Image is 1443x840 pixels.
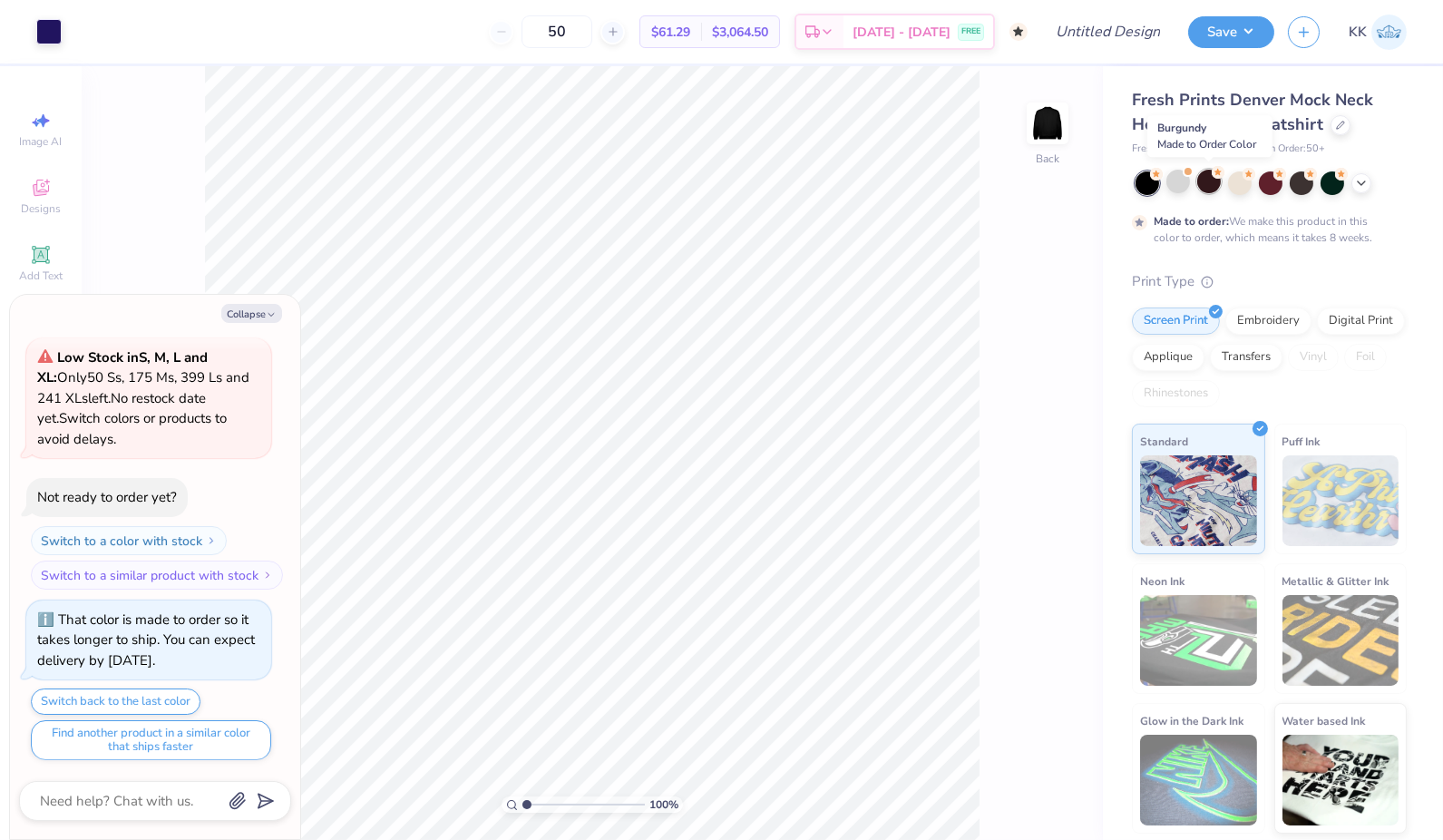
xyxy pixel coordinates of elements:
[1282,571,1389,591] span: Metallic & Glitter Ink
[37,488,177,506] div: Not ready to order yet?
[262,570,273,581] img: Switch to a similar product with stock
[37,348,208,387] strong: Low Stock in S, M, L and XL :
[206,535,217,546] img: Switch to a color with stock
[31,689,200,715] button: Switch back to the last color
[1147,115,1272,157] div: Burgundy
[31,526,227,555] button: Switch to a color with stock
[522,15,592,48] input: – –
[221,304,282,323] button: Collapse
[1029,105,1066,142] img: Back
[31,561,283,590] button: Switch to a similar product with stock
[1234,142,1325,157] span: Minimum Order: 50 +
[1317,308,1405,335] div: Digital Print
[1132,380,1220,407] div: Rhinestones
[1282,711,1366,730] span: Water based Ink
[853,23,951,42] span: [DATE] - [DATE]
[1282,432,1321,451] span: Puff Ink
[651,23,690,42] span: $61.29
[1282,455,1399,546] img: Puff Ink
[1132,142,1185,157] span: Fresh Prints
[712,23,768,42] span: $3,064.50
[1210,344,1282,371] div: Transfers
[1132,344,1204,371] div: Applique
[1288,344,1339,371] div: Vinyl
[1140,735,1257,825] img: Glow in the Dark Ink
[1132,271,1407,292] div: Print Type
[21,201,61,216] span: Designs
[37,348,249,448] span: Only 50 Ss, 175 Ms, 399 Ls and 241 XLs left. Switch colors or products to avoid delays.
[1282,735,1399,825] img: Water based Ink
[1188,16,1274,48] button: Save
[1157,137,1256,151] span: Made to Order Color
[1036,151,1059,167] div: Back
[1140,595,1257,686] img: Neon Ink
[1154,213,1377,246] div: We make this product in this color to order, which means it takes 8 weeks.
[19,269,63,283] span: Add Text
[1154,214,1229,229] strong: Made to order:
[1041,14,1175,50] input: Untitled Design
[1349,22,1367,43] span: KK
[1132,89,1373,135] span: Fresh Prints Denver Mock Neck Heavyweight Sweatshirt
[1140,571,1185,591] span: Neon Ink
[1282,595,1399,686] img: Metallic & Glitter Ink
[1140,455,1257,546] img: Standard
[1225,308,1311,335] div: Embroidery
[37,389,206,428] span: No restock date yet.
[20,134,63,149] span: Image AI
[649,796,678,813] span: 100 %
[1140,432,1188,451] span: Standard
[31,720,271,760] button: Find another product in a similar color that ships faster
[1344,344,1387,371] div: Foil
[1349,15,1407,50] a: KK
[1132,308,1220,335] div: Screen Print
[1371,15,1407,50] img: Karina King
[37,610,255,669] div: That color is made to order so it takes longer to ship. You can expect delivery by [DATE].
[961,25,980,38] span: FREE
[1140,711,1243,730] span: Glow in the Dark Ink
